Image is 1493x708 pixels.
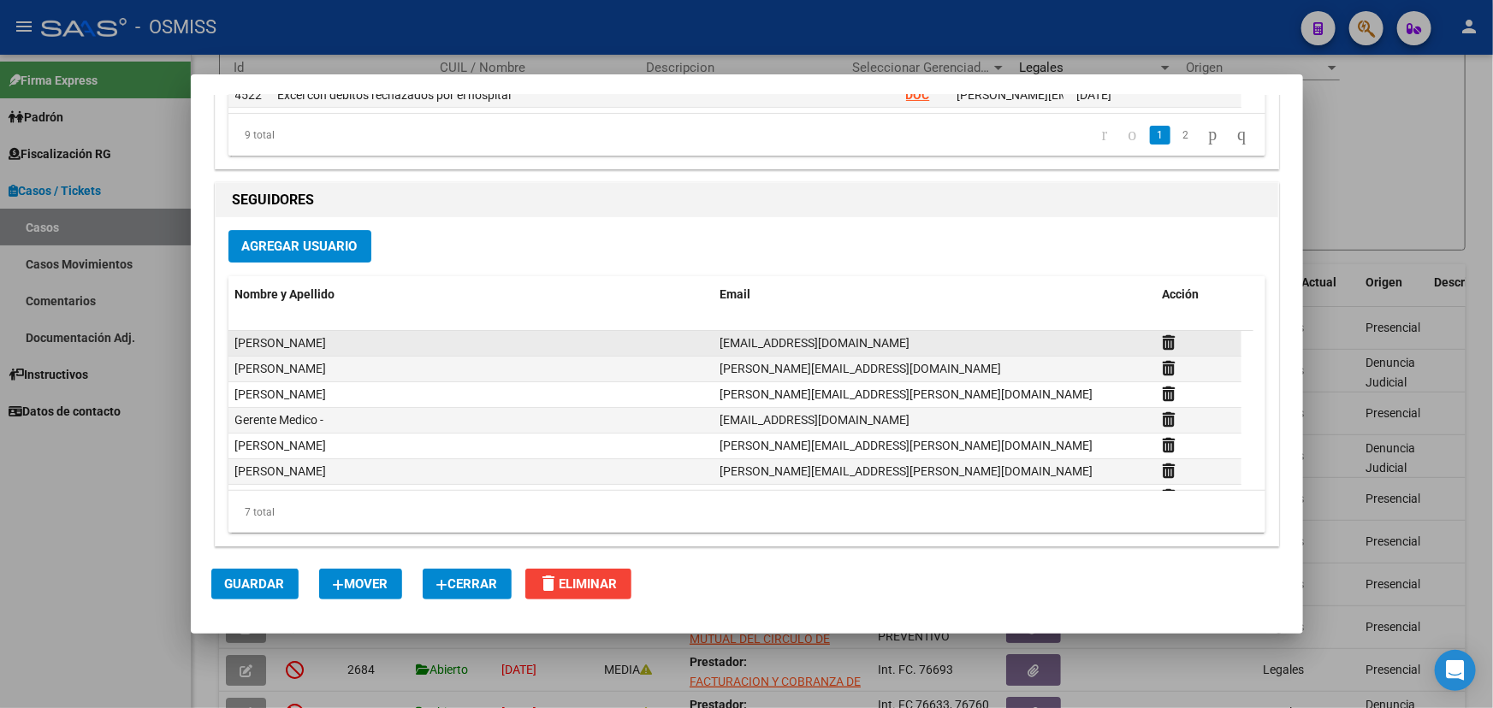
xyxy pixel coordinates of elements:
[235,413,324,427] span: Gerente Medico -
[1230,126,1254,145] a: go to last page
[720,439,1093,452] span: [PERSON_NAME][EMAIL_ADDRESS][PERSON_NAME][DOMAIN_NAME]
[714,276,1156,313] datatable-header-cell: Email
[228,276,714,313] datatable-header-cell: Nombre y Apellido
[233,190,1261,210] h1: SEGUIDORES
[436,576,498,592] span: Cerrar
[211,569,299,599] button: Guardar
[525,569,631,599] button: Eliminar
[720,336,910,350] span: [EMAIL_ADDRESS][DOMAIN_NAME]
[333,576,388,592] span: Mover
[720,362,1002,375] span: [PERSON_NAME][EMAIL_ADDRESS][DOMAIN_NAME]
[319,569,402,599] button: Mover
[906,88,930,102] a: DOC
[539,573,560,593] mat-icon: delete
[235,387,327,401] span: [PERSON_NAME]
[1173,121,1199,150] li: page 2
[423,569,512,599] button: Cerrar
[235,88,263,102] span: 4522
[228,230,371,262] button: Agregar Usuario
[235,362,327,375] span: [PERSON_NAME]
[1121,126,1145,145] a: go to previous page
[1156,276,1241,313] datatable-header-cell: Acción
[1077,88,1112,102] span: [DATE]
[957,88,1431,102] span: [PERSON_NAME][EMAIL_ADDRESS][PERSON_NAME][DOMAIN_NAME] - [PERSON_NAME]
[1163,287,1200,301] span: Acción
[1150,126,1170,145] a: 1
[235,336,327,350] span: [PERSON_NAME]
[1201,126,1225,145] a: go to next page
[720,287,751,301] span: Email
[225,576,285,592] span: Guardar
[228,491,1265,534] div: 7 total
[235,287,335,301] span: Nombre y Apellido
[1435,650,1476,691] div: Open Intercom Messenger
[720,387,1093,401] span: [PERSON_NAME][EMAIL_ADDRESS][PERSON_NAME][DOMAIN_NAME]
[539,576,618,592] span: Eliminar
[720,413,910,427] span: [EMAIL_ADDRESS][DOMAIN_NAME]
[1094,126,1116,145] a: go to first page
[278,88,512,102] span: Excel con debitos rechazados por el hospital
[235,464,327,478] span: [PERSON_NAME]
[720,464,1093,478] span: [PERSON_NAME][EMAIL_ADDRESS][PERSON_NAME][DOMAIN_NAME]
[235,439,327,452] span: [PERSON_NAME]
[1176,126,1196,145] a: 2
[242,239,358,255] span: Agregar Usuario
[228,114,433,156] div: 9 total
[1147,121,1173,150] li: page 1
